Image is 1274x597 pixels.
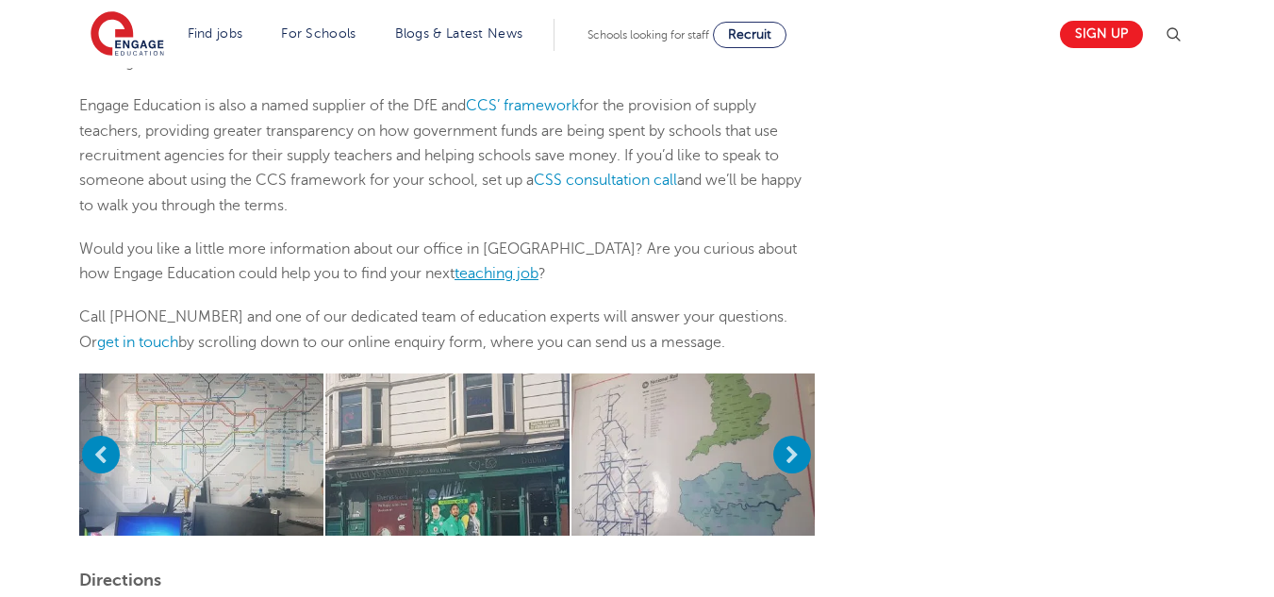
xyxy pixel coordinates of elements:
p: Call [PHONE_NUMBER] and one of our dedicated team of education experts will answer your questions... [79,305,814,355]
h3: Directions [79,572,814,590]
a: Sign up [1060,21,1143,48]
a: Find jobs [188,26,243,41]
a: Blogs & Latest News [395,26,523,41]
a: CSS consultation call [534,172,677,189]
a: CCS’ framework [466,97,579,114]
span: and we’ll be happy to walk you through the terms. [79,172,802,213]
a: For Schools [281,26,356,41]
a: teaching job [455,265,538,282]
p: Would you like a little more information about our office in [GEOGRAPHIC_DATA]? Are you curious a... [79,237,814,287]
span: Recruit [728,27,771,41]
button: Previous [82,436,120,473]
span: Schools looking for staff [587,28,709,41]
a: get in touch [97,334,178,351]
span: Engage Education is also a named supplier of the DfE and [79,97,466,114]
button: Next [773,436,811,473]
a: Recruit [713,22,786,48]
img: Engage Education [91,11,164,58]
